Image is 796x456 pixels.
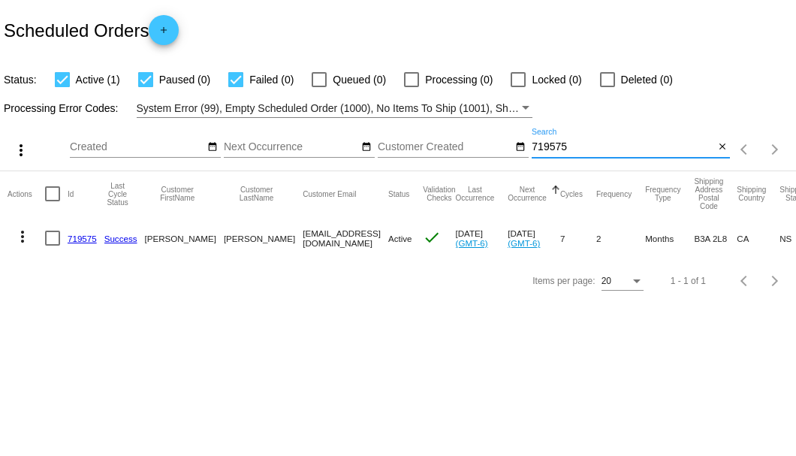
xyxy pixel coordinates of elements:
[508,238,540,248] a: (GMT-6)
[760,134,790,165] button: Next page
[602,276,611,286] span: 20
[737,216,779,260] mat-cell: CA
[159,71,210,89] span: Paused (0)
[361,141,372,153] mat-icon: date_range
[645,186,680,202] button: Change sorting for FrequencyType
[145,216,224,260] mat-cell: [PERSON_NAME]
[760,266,790,296] button: Next page
[602,276,644,287] mat-select: Items per page:
[423,228,441,246] mat-icon: check
[155,25,173,43] mat-icon: add
[388,189,409,198] button: Change sorting for Status
[70,141,205,153] input: Created
[532,71,581,89] span: Locked (0)
[303,216,388,260] mat-cell: [EMAIL_ADDRESS][DOMAIN_NAME]
[456,216,508,260] mat-cell: [DATE]
[456,186,495,202] button: Change sorting for LastOccurrenceUtc
[645,216,694,260] mat-cell: Months
[8,171,45,216] mat-header-cell: Actions
[425,71,493,89] span: Processing (0)
[694,216,737,260] mat-cell: B3A 2L8
[68,234,97,243] a: 719575
[249,71,294,89] span: Failed (0)
[378,141,513,153] input: Customer Created
[207,141,218,153] mat-icon: date_range
[508,216,560,260] mat-cell: [DATE]
[730,266,760,296] button: Previous page
[714,140,730,156] button: Clear
[12,141,30,159] mat-icon: more_vert
[621,71,673,89] span: Deleted (0)
[532,141,714,153] input: Search
[145,186,210,202] button: Change sorting for CustomerFirstName
[515,141,526,153] mat-icon: date_range
[694,177,723,210] button: Change sorting for ShippingPostcode
[560,189,583,198] button: Change sorting for Cycles
[596,216,645,260] mat-cell: 2
[730,134,760,165] button: Previous page
[737,186,766,202] button: Change sorting for ShippingCountry
[4,15,179,45] h2: Scheduled Orders
[560,216,596,260] mat-cell: 7
[224,186,289,202] button: Change sorting for CustomerLastName
[14,228,32,246] mat-icon: more_vert
[717,141,728,153] mat-icon: close
[303,189,356,198] button: Change sorting for CustomerEmail
[104,182,131,207] button: Change sorting for LastProcessingCycleId
[508,186,547,202] button: Change sorting for NextOccurrenceUtc
[4,102,119,114] span: Processing Error Codes:
[224,216,303,260] mat-cell: [PERSON_NAME]
[388,234,412,243] span: Active
[333,71,386,89] span: Queued (0)
[68,189,74,198] button: Change sorting for Id
[4,74,37,86] span: Status:
[137,99,533,118] mat-select: Filter by Processing Error Codes
[76,71,120,89] span: Active (1)
[456,238,488,248] a: (GMT-6)
[596,189,632,198] button: Change sorting for Frequency
[224,141,359,153] input: Next Occurrence
[532,276,595,286] div: Items per page:
[104,234,137,243] a: Success
[423,171,455,216] mat-header-cell: Validation Checks
[671,276,706,286] div: 1 - 1 of 1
